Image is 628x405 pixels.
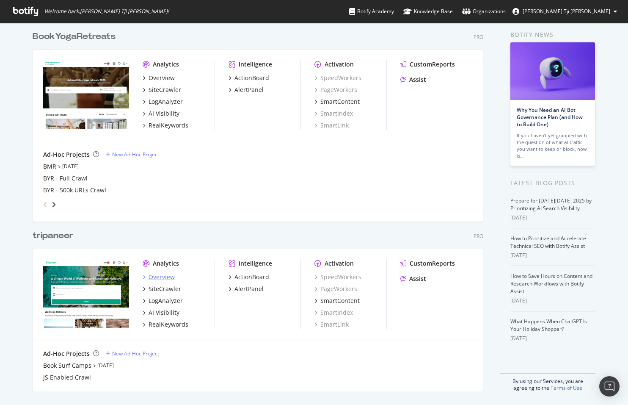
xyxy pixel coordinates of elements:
img: tripaneer.com [43,259,129,328]
a: SpeedWorkers [314,273,361,281]
div: Ad-Hoc Projects [43,150,90,159]
a: SmartContent [314,297,360,305]
a: Book Surf Camps [43,361,91,370]
div: Analytics [153,259,179,268]
div: Pro [474,33,483,41]
div: angle-right [51,200,57,209]
span: Mandy Tji Jang Cheung [523,8,610,15]
a: BYR - Full Crawl [43,174,88,183]
div: AlertPanel [234,86,264,94]
a: AI Visibility [143,109,179,118]
div: SiteCrawler [149,86,181,94]
div: Intelligence [239,60,272,69]
div: Ad-Hoc Projects [43,350,90,358]
div: By using our Services, you are agreeing to the [500,373,595,391]
a: Overview [143,74,175,82]
a: [DATE] [62,163,79,170]
span: Welcome back, [PERSON_NAME] Tji [PERSON_NAME] ! [44,8,169,15]
a: AI Visibility [143,308,179,317]
div: SmartContent [320,97,360,106]
div: Organizations [462,7,506,16]
div: Activation [325,259,354,268]
div: angle-left [40,198,51,211]
div: Overview [149,74,175,82]
div: Assist [409,275,426,283]
div: Botify news [510,30,595,39]
div: [DATE] [510,252,595,259]
div: [DATE] [510,335,595,342]
a: SiteCrawler [143,285,181,293]
a: CustomReports [400,60,455,69]
a: tripaneer [33,230,77,242]
div: Pro [474,233,483,240]
a: JS Enabled Crawl [43,373,91,382]
a: New Ad-Hoc Project [106,151,159,158]
div: [DATE] [510,214,595,222]
a: Overview [143,273,175,281]
a: AlertPanel [229,285,264,293]
div: RealKeywords [149,121,188,130]
a: SmartIndex [314,109,353,118]
div: Intelligence [239,259,272,268]
a: CustomReports [400,259,455,268]
div: [DATE] [510,297,595,305]
a: How to Save Hours on Content and Research Workflows with Botify Assist [510,272,592,295]
a: LogAnalyzer [143,97,183,106]
a: Terms of Use [551,384,582,391]
div: CustomReports [410,259,455,268]
div: New Ad-Hoc Project [112,350,159,357]
a: AlertPanel [229,86,264,94]
div: Latest Blog Posts [510,178,595,188]
div: Assist [409,75,426,84]
div: New Ad-Hoc Project [112,151,159,158]
div: Open Intercom Messenger [599,376,620,397]
a: BookYogaRetreats [33,31,119,43]
a: BYR - 500k URLs Crawl [43,186,106,194]
div: If you haven’t yet grappled with the question of what AI traffic you want to keep or block, now is… [517,132,589,159]
div: Analytics [153,60,179,69]
div: RealKeywords [149,320,188,329]
div: grid [33,20,490,391]
a: How to Prioritize and Accelerate Technical SEO with Botify Assist [510,235,586,250]
div: Overview [149,273,175,281]
div: LogAnalyzer [149,97,183,106]
a: RealKeywords [143,320,188,329]
a: Assist [400,75,426,84]
a: PageWorkers [314,86,357,94]
a: SpeedWorkers [314,74,361,82]
a: [DATE] [97,362,114,369]
div: CustomReports [410,60,455,69]
div: AI Visibility [149,308,179,317]
img: bookyogaretreats.com [43,60,129,129]
div: AI Visibility [149,109,179,118]
button: [PERSON_NAME] Tji [PERSON_NAME] [506,5,624,18]
a: What Happens When ChatGPT Is Your Holiday Shopper? [510,318,587,333]
div: SiteCrawler [149,285,181,293]
img: Why You Need an AI Bot Governance Plan (and How to Build One) [510,42,595,100]
a: BMR [43,162,56,171]
div: BookYogaRetreats [33,31,116,43]
div: ActionBoard [234,74,269,82]
a: New Ad-Hoc Project [106,350,159,357]
a: Prepare for [DATE][DATE] 2025 by Prioritizing AI Search Visibility [510,197,592,212]
a: SmartIndex [314,308,353,317]
a: RealKeywords [143,121,188,130]
a: SmartContent [314,97,360,106]
div: Knowledge Base [403,7,453,16]
a: Assist [400,275,426,283]
div: SmartContent [320,297,360,305]
div: PageWorkers [314,285,357,293]
div: AlertPanel [234,285,264,293]
a: SmartLink [314,121,349,130]
div: tripaneer [33,230,73,242]
a: SmartLink [314,320,349,329]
